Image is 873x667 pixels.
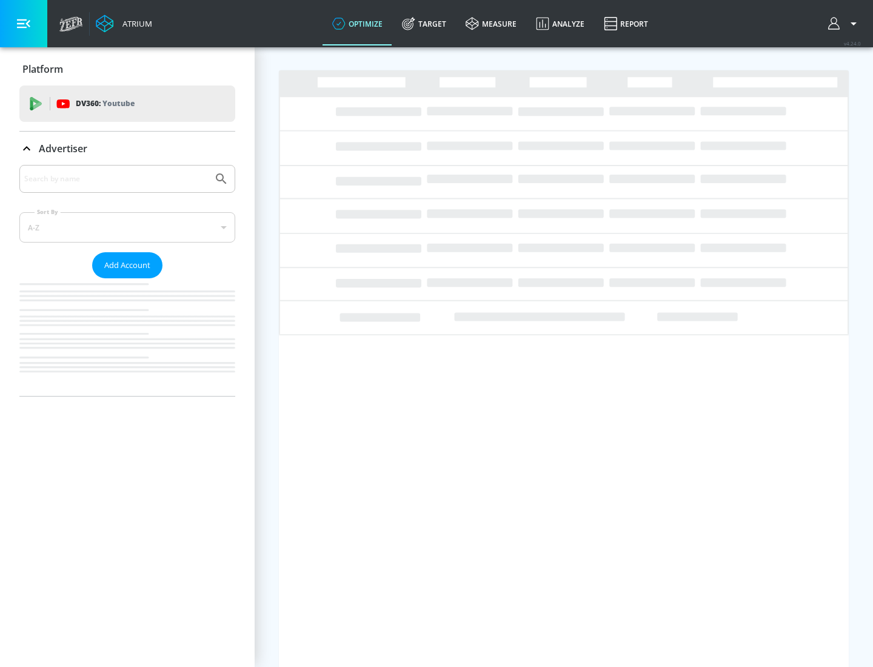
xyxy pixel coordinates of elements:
label: Sort By [35,208,61,216]
div: A-Z [19,212,235,243]
a: measure [456,2,526,45]
div: DV360: Youtube [19,85,235,122]
a: Report [594,2,658,45]
a: Target [392,2,456,45]
p: DV360: [76,97,135,110]
a: optimize [323,2,392,45]
a: Atrium [96,15,152,33]
div: Advertiser [19,132,235,166]
span: Add Account [104,258,150,272]
button: Add Account [92,252,162,278]
p: Platform [22,62,63,76]
div: Platform [19,52,235,86]
a: Analyze [526,2,594,45]
div: Atrium [118,18,152,29]
p: Youtube [102,97,135,110]
span: v 4.24.0 [844,40,861,47]
nav: list of Advertiser [19,278,235,396]
p: Advertiser [39,142,87,155]
input: Search by name [24,171,208,187]
div: Advertiser [19,165,235,396]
